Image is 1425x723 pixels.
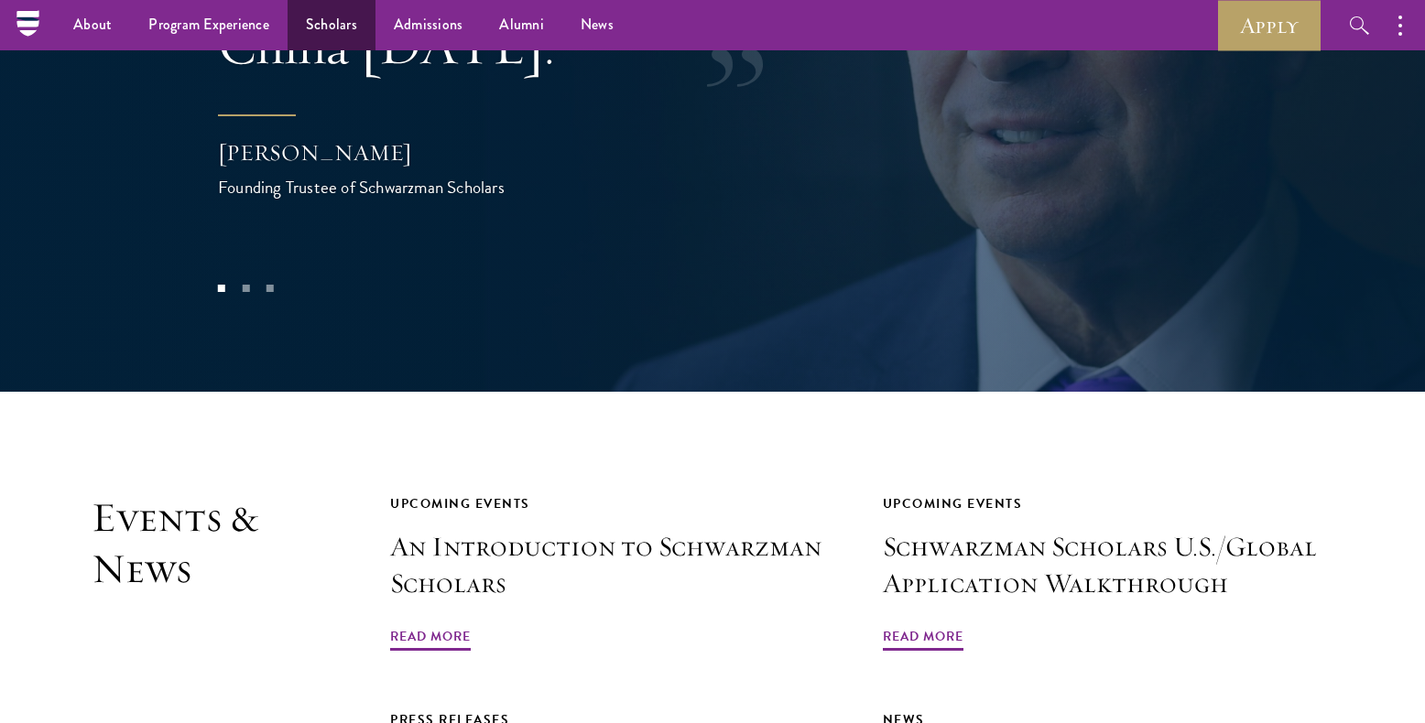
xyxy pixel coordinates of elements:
[218,174,584,200] div: Founding Trustee of Schwarzman Scholars
[883,492,1334,653] a: Upcoming Events Schwarzman Scholars U.S./Global Application Walkthrough Read More
[390,625,471,653] span: Read More
[218,137,584,168] div: [PERSON_NAME]
[234,275,257,299] button: 2 of 3
[883,529,1334,602] h3: Schwarzman Scholars U.S./Global Application Walkthrough
[390,492,842,653] a: Upcoming Events An Introduction to Schwarzman Scholars Read More
[390,529,842,602] h3: An Introduction to Schwarzman Scholars
[258,275,282,299] button: 3 of 3
[210,275,234,299] button: 1 of 3
[390,492,842,515] div: Upcoming Events
[883,625,963,653] span: Read More
[883,492,1334,515] div: Upcoming Events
